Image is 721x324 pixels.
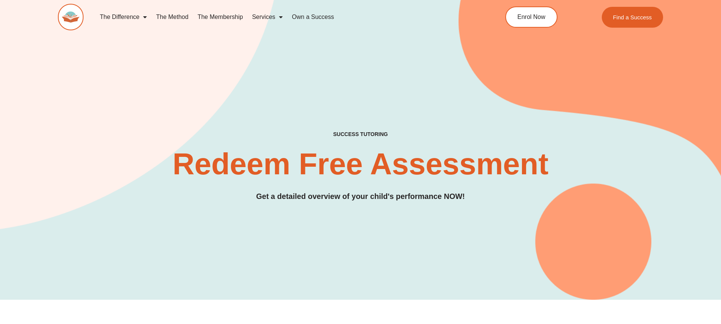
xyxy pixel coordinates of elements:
[248,8,287,26] a: Services
[287,8,338,26] a: Own a Success
[58,191,663,202] h3: Get a detailed overview of your child's performance NOW!
[58,149,663,179] h2: Redeem Free Assessment
[517,14,545,20] span: Enrol Now
[613,14,652,20] span: Find a Success
[271,131,450,138] h4: SUCCESS TUTORING​
[505,6,557,28] a: Enrol Now
[193,8,248,26] a: The Membership
[95,8,152,26] a: The Difference
[602,7,663,28] a: Find a Success
[95,8,471,26] nav: Menu
[151,8,193,26] a: The Method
